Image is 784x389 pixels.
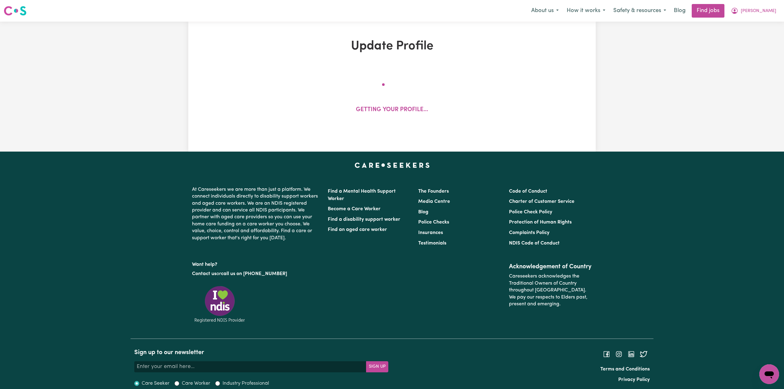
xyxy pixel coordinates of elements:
a: Find jobs [692,4,724,18]
a: Charter of Customer Service [509,199,574,204]
button: My Account [727,4,780,17]
a: Become a Care Worker [328,207,381,211]
a: NDIS Code of Conduct [509,241,560,246]
a: Follow Careseekers on LinkedIn [628,352,635,357]
a: Testimonials [418,241,446,246]
img: Careseekers logo [4,5,27,16]
h2: Acknowledgement of Country [509,263,592,270]
a: Find a Mental Health Support Worker [328,189,396,201]
input: Enter your email here... [134,361,366,372]
p: Getting your profile... [356,106,428,115]
a: Privacy Policy [618,377,650,382]
label: Care Worker [182,380,210,387]
a: Blog [418,210,428,215]
h2: Sign up to our newsletter [134,349,388,356]
img: Registered NDIS provider [192,285,248,324]
a: Terms and Conditions [600,367,650,372]
iframe: Button to launch messaging window [759,364,779,384]
a: Find a disability support worker [328,217,400,222]
a: call us on [PHONE_NUMBER] [221,271,287,276]
a: Media Centre [418,199,450,204]
label: Care Seeker [142,380,169,387]
span: [PERSON_NAME] [741,8,776,15]
a: Careseekers logo [4,4,27,18]
a: Insurances [418,230,443,235]
p: Want help? [192,259,320,268]
a: Complaints Policy [509,230,549,235]
a: Code of Conduct [509,189,547,194]
button: How it works [563,4,609,17]
a: Follow Careseekers on Twitter [640,352,647,357]
button: Subscribe [366,361,388,372]
h1: Update Profile [260,39,524,54]
button: About us [527,4,563,17]
a: Find an aged care worker [328,227,387,232]
p: or [192,268,320,280]
a: Careseekers home page [355,163,430,168]
p: At Careseekers we are more than just a platform. We connect individuals directly to disability su... [192,184,320,244]
a: Protection of Human Rights [509,220,572,225]
a: Police Checks [418,220,449,225]
label: Industry Professional [223,380,269,387]
button: Safety & resources [609,4,670,17]
a: Follow Careseekers on Facebook [603,352,610,357]
a: Police Check Policy [509,210,552,215]
p: Careseekers acknowledges the Traditional Owners of Country throughout [GEOGRAPHIC_DATA]. We pay o... [509,270,592,310]
a: Follow Careseekers on Instagram [615,352,623,357]
a: The Founders [418,189,449,194]
a: Blog [670,4,689,18]
a: Contact us [192,271,216,276]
